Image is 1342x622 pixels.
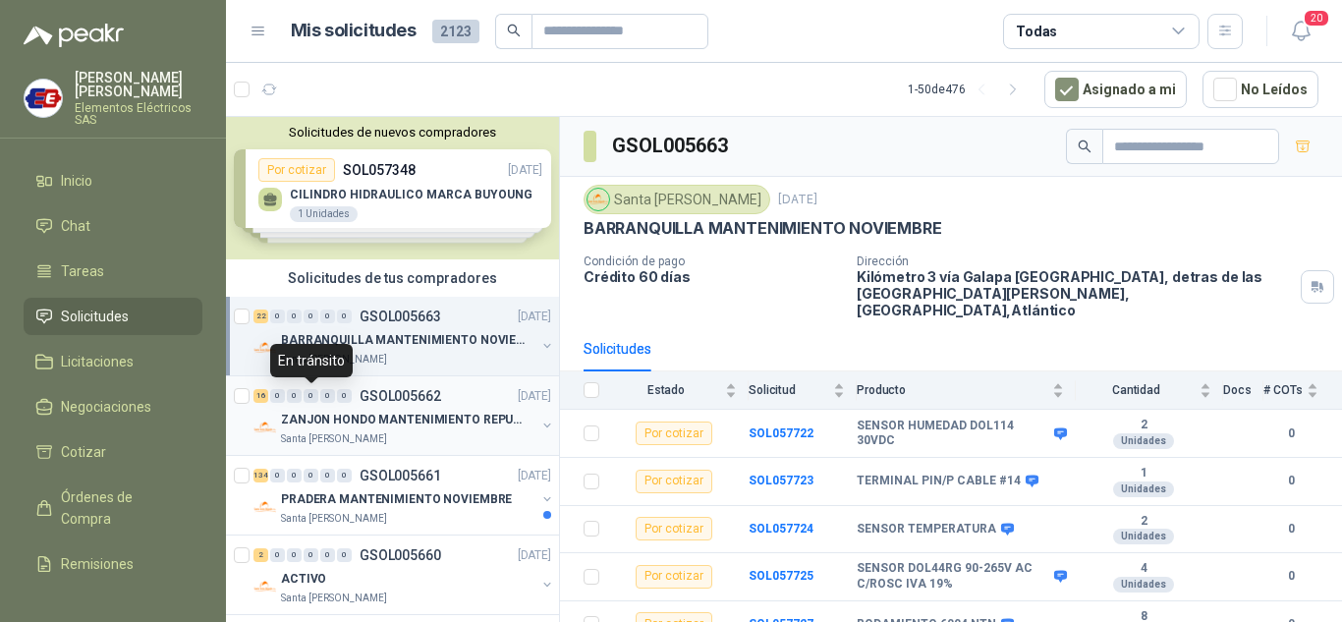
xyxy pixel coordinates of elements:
div: Solicitudes de tus compradores [226,259,559,297]
div: 2 [253,548,268,562]
a: 2 0 0 0 0 0 GSOL005660[DATE] Company LogoACTIVOSanta [PERSON_NAME] [253,543,555,606]
b: 0 [1263,520,1318,538]
p: GSOL005660 [360,548,441,562]
b: 2 [1076,418,1211,433]
h1: Mis solicitudes [291,17,417,45]
div: 1 - 50 de 476 [908,74,1029,105]
span: Solicitudes [61,306,129,327]
div: 0 [270,469,285,482]
div: 134 [253,469,268,482]
div: 0 [287,389,302,403]
a: SOL057724 [749,522,813,536]
div: Santa [PERSON_NAME] [584,185,770,214]
div: En tránsito [270,344,353,377]
a: 16 0 0 0 0 0 GSOL005662[DATE] Company LogoZANJON HONDO MANTENIMIENTO REPUESTOSSanta [PERSON_NAME] [253,384,555,447]
div: 0 [270,548,285,562]
b: SENSOR DOL44RG 90-265V AC C/ROSC IVA 19% [857,561,1049,592]
p: [DATE] [518,387,551,406]
span: 20 [1303,9,1330,28]
b: SENSOR HUMEDAD DOL114 30VDC [857,419,1049,449]
div: Por cotizar [636,517,712,540]
p: [DATE] [518,308,551,326]
img: Company Logo [253,336,277,360]
a: Licitaciones [24,343,202,380]
b: 2 [1076,514,1211,530]
a: Negociaciones [24,388,202,425]
span: Solicitud [749,383,829,397]
div: 0 [337,389,352,403]
button: No Leídos [1202,71,1318,108]
div: 0 [337,548,352,562]
div: 22 [253,310,268,323]
span: Tareas [61,260,104,282]
span: Remisiones [61,553,134,575]
a: Chat [24,207,202,245]
p: Dirección [857,254,1293,268]
h3: GSOL005663 [612,131,731,161]
span: Órdenes de Compra [61,486,184,530]
p: Santa [PERSON_NAME] [281,591,387,606]
p: PRADERA MANTENIMIENTO NOVIEMBRE [281,490,512,509]
div: 0 [304,310,318,323]
div: 0 [270,310,285,323]
div: 0 [337,310,352,323]
div: 0 [287,548,302,562]
th: # COTs [1263,371,1342,410]
span: search [507,24,521,37]
a: SOL057722 [749,426,813,440]
button: Solicitudes de nuevos compradores [234,125,551,140]
a: 22 0 0 0 0 0 GSOL005663[DATE] Company LogoBARRANQUILLA MANTENIMIENTO NOVIEMBRESanta [PERSON_NAME] [253,305,555,368]
div: 16 [253,389,268,403]
div: Solicitudes de nuevos compradoresPor cotizarSOL057348[DATE] CILINDRO HIDRAULICO MARCA BUYOUNG1 Un... [226,117,559,259]
div: Por cotizar [636,422,712,445]
div: Unidades [1113,577,1174,593]
a: Solicitudes [24,298,202,335]
div: Por cotizar [636,470,712,493]
div: 0 [320,469,335,482]
p: Condición de pago [584,254,841,268]
p: GSOL005663 [360,310,441,323]
a: Tareas [24,253,202,290]
a: SOL057723 [749,474,813,487]
th: Producto [857,371,1076,410]
p: [PERSON_NAME] [PERSON_NAME] [75,71,202,98]
div: 0 [337,469,352,482]
div: 0 [287,310,302,323]
span: Cantidad [1076,383,1196,397]
img: Company Logo [253,495,277,519]
span: Negociaciones [61,396,151,418]
div: 0 [304,548,318,562]
a: SOL057725 [749,569,813,583]
p: Crédito 60 días [584,268,841,285]
p: BARRANQUILLA MANTENIMIENTO NOVIEMBRE [584,218,942,239]
div: 0 [320,310,335,323]
b: 0 [1263,472,1318,490]
div: Todas [1016,21,1057,42]
p: Elementos Eléctricos SAS [75,102,202,126]
a: Órdenes de Compra [24,479,202,537]
p: [DATE] [778,191,817,209]
span: Inicio [61,170,92,192]
a: Remisiones [24,545,202,583]
span: 2123 [432,20,479,43]
span: Licitaciones [61,351,134,372]
img: Company Logo [25,80,62,117]
th: Estado [611,371,749,410]
p: [DATE] [518,467,551,485]
div: 0 [304,389,318,403]
b: 1 [1076,466,1211,481]
th: Cantidad [1076,371,1223,410]
th: Solicitud [749,371,857,410]
div: Unidades [1113,529,1174,544]
p: Santa [PERSON_NAME] [281,431,387,447]
button: Asignado a mi [1044,71,1187,108]
b: SENSOR TEMPERATURA [857,522,996,537]
p: ACTIVO [281,570,326,589]
p: [DATE] [518,546,551,565]
div: Unidades [1113,481,1174,497]
img: Company Logo [253,575,277,598]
